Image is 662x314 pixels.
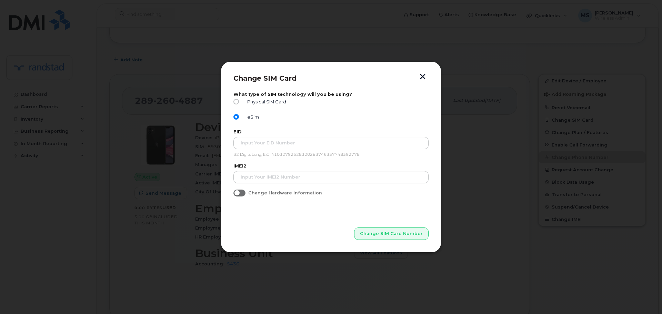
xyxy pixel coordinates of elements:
[233,74,297,82] span: Change SIM Card
[233,137,429,149] input: Input Your EID Number
[233,152,429,158] p: 32 Digits Long, E.G. 41032792528320283746337748392778
[233,129,429,134] label: EID
[233,171,429,183] input: Input your IMEI2 Number
[233,99,239,104] input: Physical SIM Card
[233,190,239,195] input: Change Hardware Information
[244,99,286,104] span: Physical SIM Card
[248,190,322,195] span: Change Hardware Information
[354,227,429,240] button: Change SIM Card Number
[233,92,429,97] label: What type of SIM technology will you be using?
[233,163,429,169] label: IMEI2
[360,230,423,237] span: Change SIM Card Number
[244,114,259,120] span: eSim
[233,114,239,120] input: eSim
